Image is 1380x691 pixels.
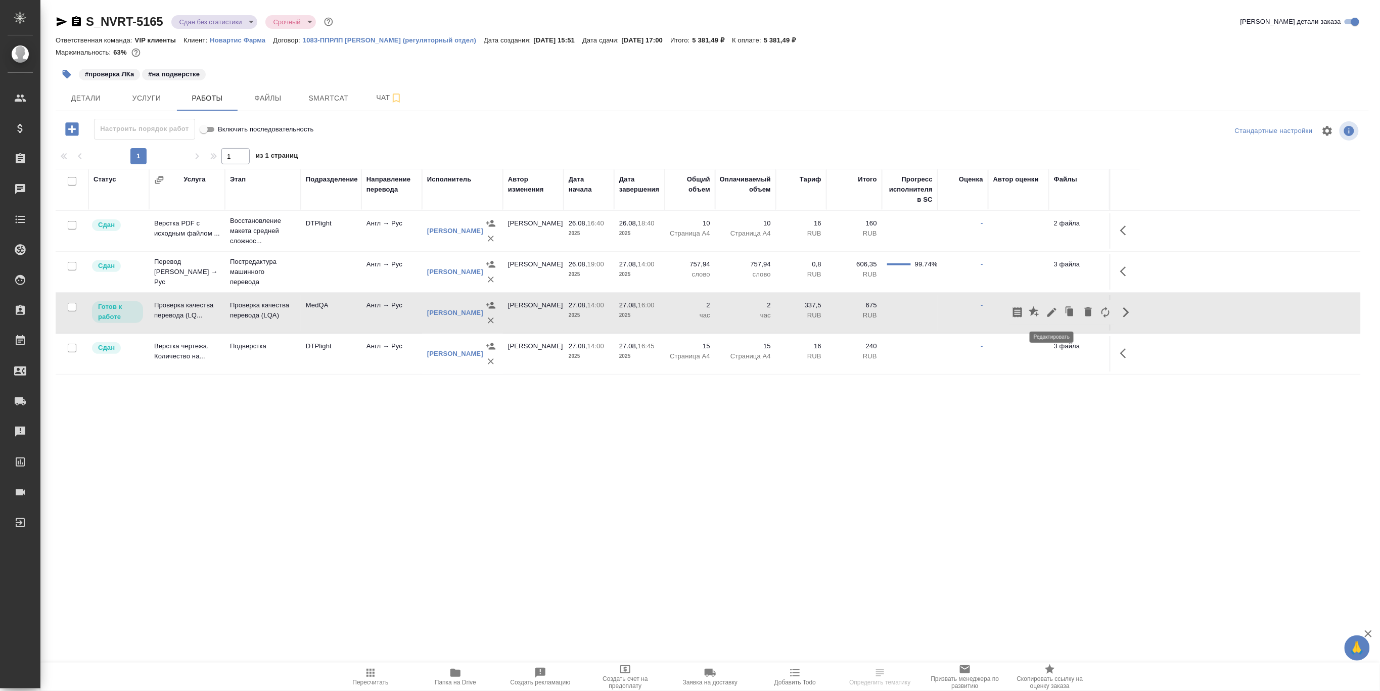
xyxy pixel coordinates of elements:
p: RUB [781,310,821,320]
p: Страница А4 [670,228,710,239]
p: 27.08, [619,301,638,309]
button: Добавить работу [58,119,86,140]
td: DTPlight [301,213,361,249]
p: #проверка ЛКа [85,69,134,79]
p: 15 [720,341,771,351]
div: Статус [94,174,116,185]
p: [DATE] 17:00 [622,36,671,44]
div: Тариф [800,174,821,185]
button: 1681.35 RUB; [129,46,143,59]
p: Страница А4 [720,228,771,239]
p: Готов к работе [98,302,137,322]
span: Детали [62,92,110,105]
td: Англ → Рус [361,336,422,372]
p: 2025 [569,269,609,280]
div: Сдан без статистики [265,15,316,29]
button: Здесь прячутся важные кнопки [1114,259,1138,284]
div: Дата начала [569,174,609,195]
span: Работы [183,92,232,105]
span: проверка ЛКа [78,69,141,78]
p: [DATE] 15:51 [534,36,583,44]
p: Проверка качества перевода (LQA) [230,300,296,320]
p: 16 [781,341,821,351]
p: 16 [781,218,821,228]
button: Клонировать [1061,300,1080,325]
a: - [981,301,983,309]
p: 5 381,49 ₽ [764,36,804,44]
button: Срочный [270,18,304,26]
p: 18:40 [638,219,655,227]
p: Договор: [273,36,303,44]
p: 0,8 [781,259,821,269]
p: 2025 [619,228,660,239]
p: Новартис Фарма [210,36,273,44]
p: 757,94 [670,259,710,269]
a: [PERSON_NAME] [427,268,483,275]
button: Назначить [483,216,498,231]
p: 2025 [619,269,660,280]
p: 2 [720,300,771,310]
p: Восстановление макета средней сложнос... [230,216,296,246]
td: Перевод [PERSON_NAME] → Рус [149,252,225,292]
span: Включить последовательность [218,124,314,134]
p: Сдан [98,343,115,353]
div: Автор оценки [993,174,1039,185]
div: Дата завершения [619,174,660,195]
span: Настроить таблицу [1315,119,1340,143]
button: Сгруппировать [154,175,164,185]
div: Услуга [183,174,205,185]
p: 26.08, [569,260,587,268]
p: 5 381,49 ₽ [693,36,732,44]
p: 10 [720,218,771,228]
div: Итого [858,174,877,185]
td: MedQA [301,295,361,331]
div: split button [1232,123,1315,139]
button: Удалить [483,231,498,246]
div: Автор изменения [508,174,559,195]
p: 160 [832,218,877,228]
a: S_NVRT-5165 [86,15,163,28]
td: [PERSON_NAME] [503,336,564,372]
a: - [981,219,983,227]
p: Подверстка [230,341,296,351]
button: Удалить [1080,300,1097,325]
button: 🙏 [1345,635,1370,661]
button: Здесь прячутся важные кнопки [1114,218,1138,243]
div: Исполнитель может приступить к работе [91,300,144,324]
p: 14:00 [587,301,604,309]
p: 3 файла [1054,341,1105,351]
div: Оценка [959,174,983,185]
a: - [981,342,983,350]
p: 15 [670,341,710,351]
p: Клиент: [183,36,210,44]
span: 🙏 [1349,637,1366,659]
p: RUB [832,351,877,361]
p: 2025 [619,351,660,361]
td: [PERSON_NAME] [503,213,564,249]
button: Назначить [483,257,498,272]
p: 14:00 [587,342,604,350]
button: Доп статусы указывают на важность/срочность заказа [322,15,335,28]
p: RUB [781,228,821,239]
p: 27.08, [619,342,638,350]
p: 3 файла [1054,259,1105,269]
p: 1083-ППРЛП [PERSON_NAME] (регуляторный отдел) [303,36,484,44]
div: Направление перевода [366,174,417,195]
div: Прогресс исполнителя в SC [887,174,933,205]
p: час [670,310,710,320]
p: Страница А4 [670,351,710,361]
p: 16:00 [638,301,655,309]
td: Англ → Рус [361,254,422,290]
p: час [720,310,771,320]
p: RUB [832,228,877,239]
span: Посмотреть информацию [1340,121,1361,141]
p: Маржинальность: [56,49,113,56]
p: 26.08, [619,219,638,227]
p: 240 [832,341,877,351]
p: 675 [832,300,877,310]
p: 27.08, [619,260,638,268]
button: Добавить оценку [1026,300,1043,325]
p: 10 [670,218,710,228]
p: 757,94 [720,259,771,269]
button: Добавить тэг [56,63,78,85]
